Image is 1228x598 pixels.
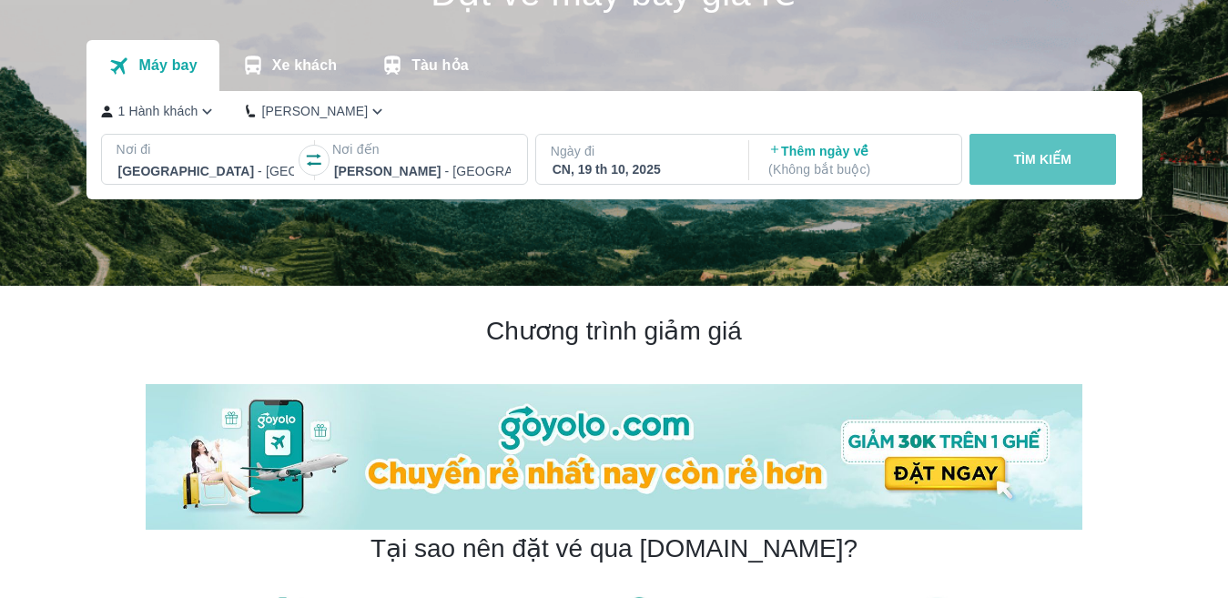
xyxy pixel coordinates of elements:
p: ( Không bắt buộc ) [768,160,945,178]
div: transportation tabs [86,40,491,91]
p: Thêm ngày về [768,142,945,178]
img: banner-home [146,384,1082,530]
div: CN, 19 th 10, 2025 [553,160,729,178]
p: Xe khách [272,56,337,75]
button: [PERSON_NAME] [246,102,387,121]
button: TÌM KIẾM [969,134,1116,185]
button: 1 Hành khách [101,102,218,121]
h2: Tại sao nên đặt vé qua [DOMAIN_NAME]? [370,532,858,565]
p: [PERSON_NAME] [261,102,368,120]
p: TÌM KIẾM [1013,150,1071,168]
h2: Chương trình giảm giá [146,315,1082,348]
p: Ngày đi [551,142,731,160]
p: Máy bay [138,56,197,75]
p: Tàu hỏa [411,56,469,75]
p: Nơi đi [117,140,297,158]
p: 1 Hành khách [118,102,198,120]
p: Nơi đến [332,140,513,158]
